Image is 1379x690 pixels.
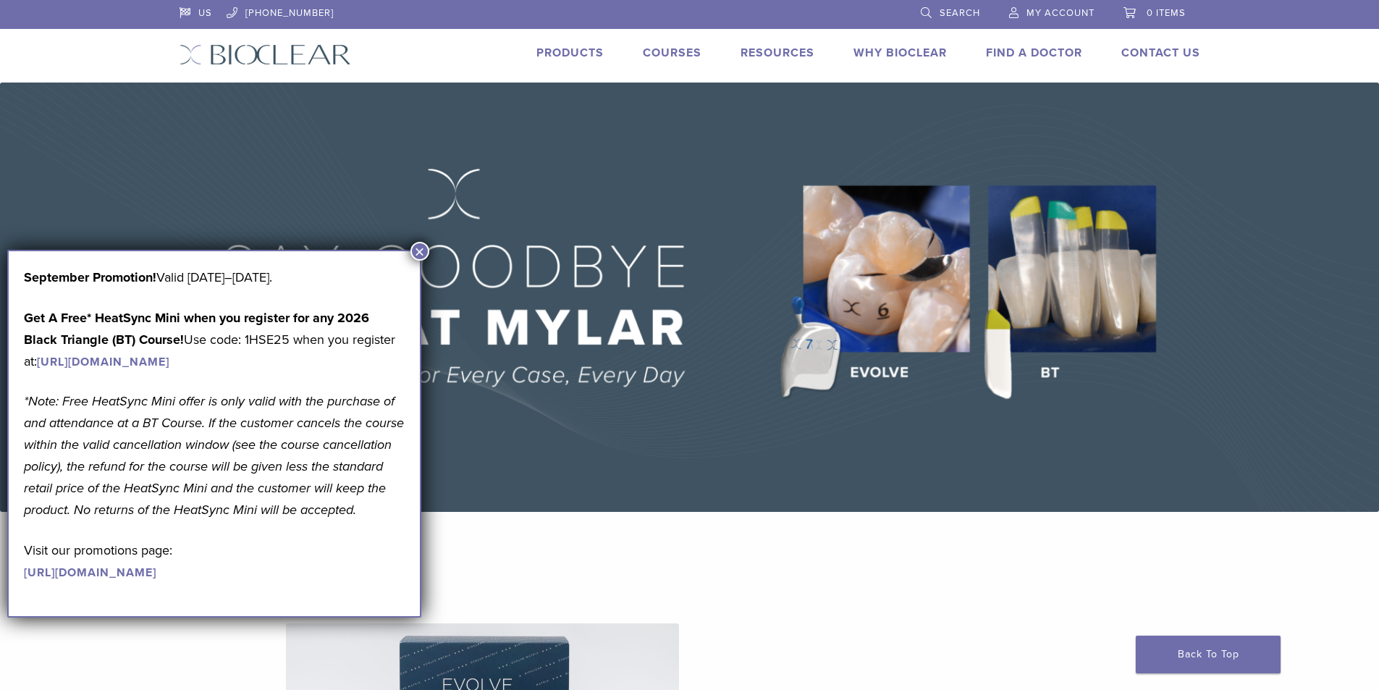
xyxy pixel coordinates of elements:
[643,46,701,60] a: Courses
[24,307,405,372] p: Use code: 1HSE25 when you register at:
[1147,7,1186,19] span: 0 items
[536,46,604,60] a: Products
[741,46,814,60] a: Resources
[24,539,405,583] p: Visit our promotions page:
[940,7,980,19] span: Search
[180,44,351,65] img: Bioclear
[24,266,405,288] p: Valid [DATE]–[DATE].
[24,393,404,518] em: *Note: Free HeatSync Mini offer is only valid with the purchase of and attendance at a BT Course....
[1026,7,1095,19] span: My Account
[853,46,947,60] a: Why Bioclear
[986,46,1082,60] a: Find A Doctor
[1121,46,1200,60] a: Contact Us
[37,355,169,369] a: [URL][DOMAIN_NAME]
[410,242,429,261] button: Close
[24,310,369,348] strong: Get A Free* HeatSync Mini when you register for any 2026 Black Triangle (BT) Course!
[24,565,156,580] a: [URL][DOMAIN_NAME]
[1136,636,1281,673] a: Back To Top
[24,269,156,285] b: September Promotion!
